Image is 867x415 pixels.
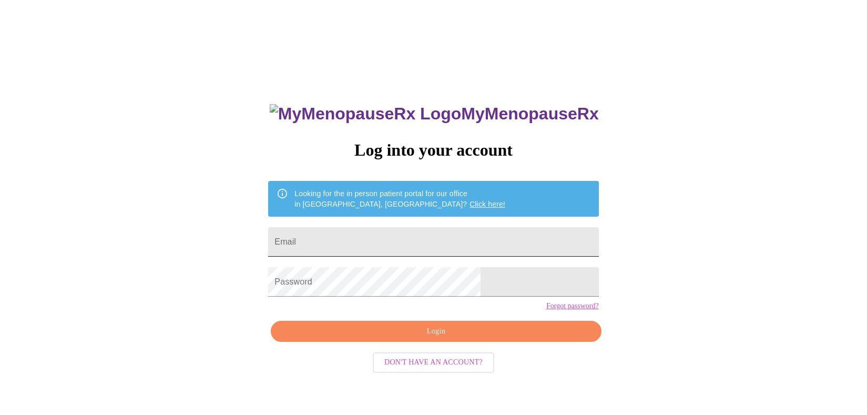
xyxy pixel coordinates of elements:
[470,200,505,208] a: Click here!
[373,352,494,373] button: Don't have an account?
[546,302,599,310] a: Forgot password?
[294,184,505,214] div: Looking for the in person patient portal for our office in [GEOGRAPHIC_DATA], [GEOGRAPHIC_DATA]?
[268,140,598,160] h3: Log into your account
[271,321,601,342] button: Login
[370,357,497,366] a: Don't have an account?
[270,104,461,124] img: MyMenopauseRx Logo
[384,356,483,369] span: Don't have an account?
[270,104,599,124] h3: MyMenopauseRx
[283,325,589,338] span: Login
